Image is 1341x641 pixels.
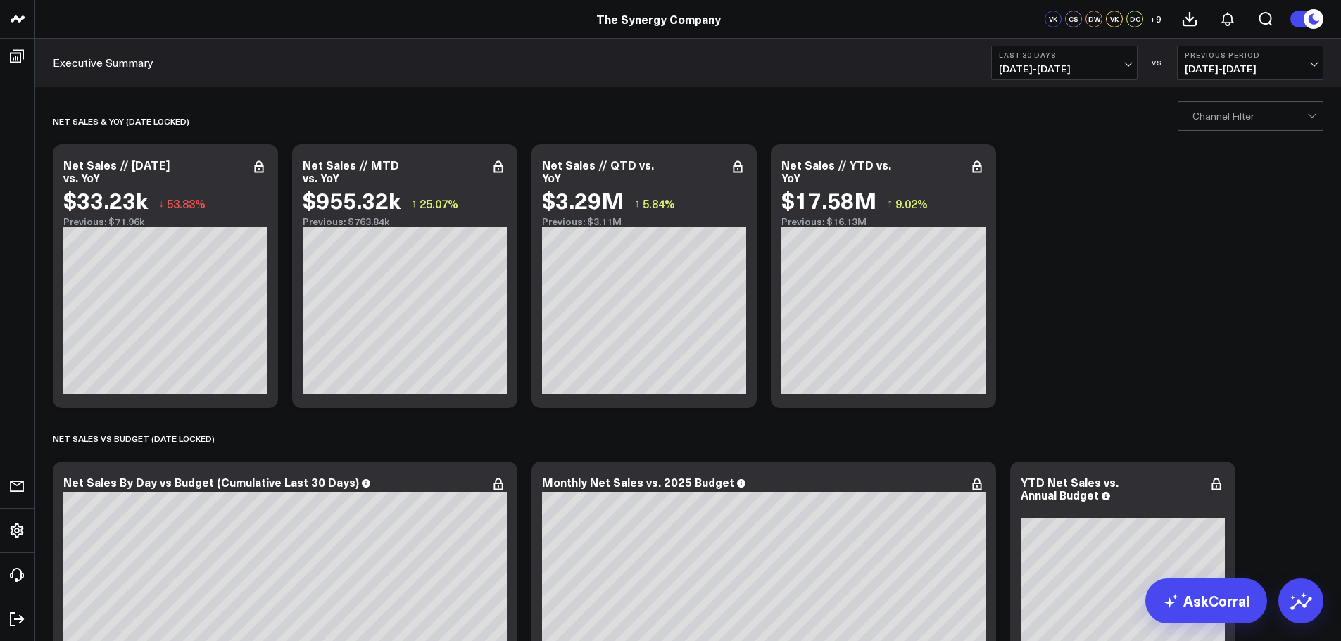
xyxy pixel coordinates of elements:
[1145,58,1170,67] div: VS
[1106,11,1123,27] div: VK
[1145,578,1267,623] a: AskCorral
[1126,11,1143,27] div: DC
[542,216,746,227] div: Previous: $3.11M
[1045,11,1062,27] div: VK
[63,474,359,490] div: Net Sales By Day vs Budget (Cumulative Last 30 Days)
[1065,11,1082,27] div: CS
[781,216,986,227] div: Previous: $16.13M
[999,63,1130,75] span: [DATE] - [DATE]
[781,187,876,212] div: $17.58M
[53,422,215,455] div: NET SALES vs BUDGET (date locked)
[634,194,640,212] span: ↑
[542,157,654,185] div: Net Sales // QTD vs. YoY
[1150,14,1161,24] span: + 9
[420,196,458,211] span: 25.07%
[63,216,267,227] div: Previous: $71.96k
[1185,63,1316,75] span: [DATE] - [DATE]
[63,157,170,185] div: Net Sales // [DATE] vs. YoY
[542,474,734,490] div: Monthly Net Sales vs. 2025 Budget
[53,105,189,137] div: net sales & yoy (date locked)
[303,187,401,212] div: $955.32k
[411,194,417,212] span: ↑
[596,11,721,27] a: The Synergy Company
[1177,46,1323,80] button: Previous Period[DATE]-[DATE]
[887,194,893,212] span: ↑
[63,187,148,212] div: $33.23k
[781,157,891,185] div: Net Sales // YTD vs. YoY
[1021,474,1119,502] div: YTD Net Sales vs. Annual Budget
[303,157,399,185] div: Net Sales // MTD vs. YoY
[895,196,928,211] span: 9.02%
[643,196,675,211] span: 5.84%
[1147,11,1164,27] button: +9
[991,46,1138,80] button: Last 30 Days[DATE]-[DATE]
[303,216,507,227] div: Previous: $763.84k
[167,196,206,211] span: 53.83%
[1085,11,1102,27] div: DW
[999,51,1130,59] b: Last 30 Days
[53,55,153,70] a: Executive Summary
[1185,51,1316,59] b: Previous Period
[158,194,164,212] span: ↓
[542,187,624,212] div: $3.29M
